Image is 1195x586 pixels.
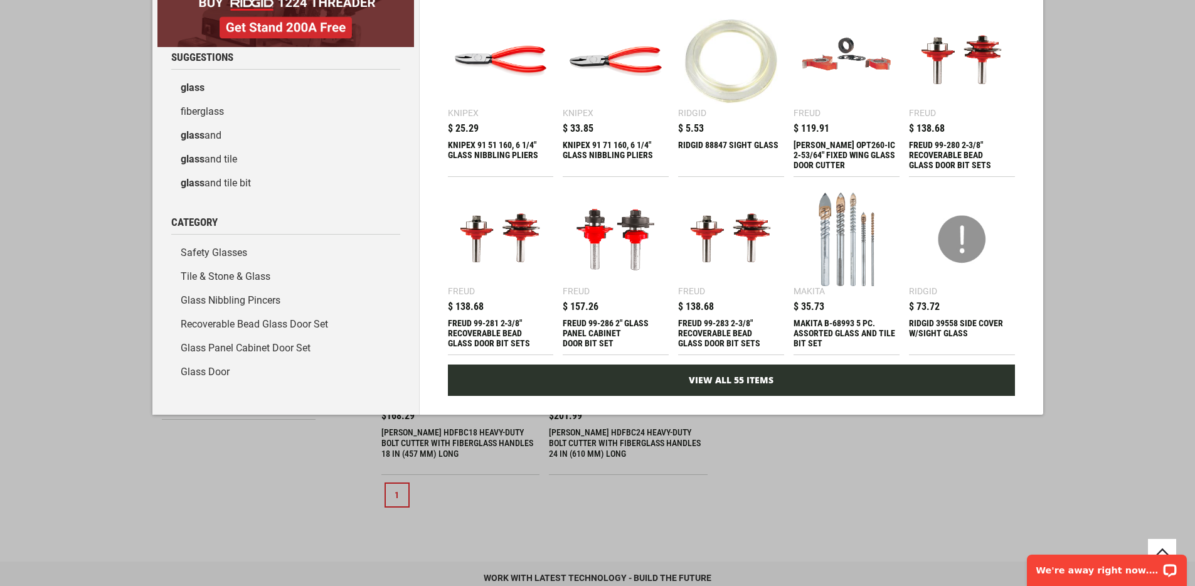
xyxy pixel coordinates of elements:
[909,109,936,117] div: Freud
[171,241,400,265] a: Safety Glasses
[909,287,937,296] div: Ridgid
[181,129,204,141] b: glass
[678,109,706,117] div: Ridgid
[448,140,554,170] div: KNIPEX 91 51 160, 6 1/4
[563,124,593,134] span: $ 33.85
[563,109,593,117] div: Knipex
[909,124,945,134] span: $ 138.68
[678,302,714,312] span: $ 138.68
[181,153,204,165] b: glass
[909,186,1015,354] a: RIDGID 39558 SIDE COVER W/SIGHT GLASS Ridgid $ 73.72 RIDGID 39558 SIDE COVER W/SIGHT GLASS
[1019,546,1195,586] iframe: LiveChat chat widget
[678,186,784,354] a: FREUD 99-283 2‑3/8 Freud $ 138.68 FREUD 99-283 2‑3/8" RECOVERABLE BEAD GLASS DOOR BIT SETS
[800,193,893,286] img: MAKITA B-68993 5 PC. ASSORTED GLASS AND TILE BIT SET
[684,14,778,108] img: RIDGID 88847 SIGHT GLASS
[563,186,669,354] a: FREUD 99-286 2 Freud $ 157.26 FREUD 99-286 2" GLASS PANEL CABINET DOOR BIT SET
[563,302,598,312] span: $ 157.26
[678,140,784,170] div: RIDGID 88847 SIGHT GLASS
[800,14,893,108] img: FREUD OPT260-IC 2‑53/64
[794,186,900,354] a: MAKITA B-68993 5 PC. ASSORTED GLASS AND TILE BIT SET Makita $ 35.73 MAKITA B-68993 5 PC. ASSORTED...
[794,124,829,134] span: $ 119.91
[171,76,400,100] a: glass
[181,82,204,93] b: glass
[171,100,400,124] a: fiberglass
[448,302,484,312] span: $ 138.68
[563,140,669,170] div: KNIPEX 91 71 160, 6 1/4
[909,8,1015,176] a: FREUD 99-280 2‑3/8 Freud $ 138.68 FREUD 99-280 2‑3/8" RECOVERABLE BEAD GLASS DOOR BIT SETS
[448,124,479,134] span: $ 25.29
[794,140,900,170] div: FREUD OPT260-IC 2‑53/64
[171,52,233,63] span: Suggestions
[448,186,554,354] a: FREUD 99-281 2‑3/8 Freud $ 138.68 FREUD 99-281 2‑3/8" RECOVERABLE BEAD GLASS DOOR BIT SETS
[181,177,204,189] b: glass
[171,265,400,289] a: Tile & Stone & Glass
[448,8,554,176] a: KNIPEX 91 51 160, 6 1/4 Knipex $ 25.29 KNIPEX 91 51 160, 6 1/4" GLASS NIBBLING PLIERS
[909,140,1015,170] div: FREUD 99-280 2‑3/8
[563,287,590,296] div: Freud
[569,193,662,286] img: FREUD 99-286 2
[171,124,400,147] a: glassand
[448,109,479,117] div: Knipex
[794,318,900,348] div: MAKITA B-68993 5 PC. ASSORTED GLASS AND TILE BIT SET
[678,124,704,134] span: $ 5.53
[794,8,900,176] a: FREUD OPT260-IC 2‑53/64 Freud $ 119.91 [PERSON_NAME] OPT260-IC 2‑53/64" FIXED WING GLASS DOOR CUTTER
[909,318,1015,348] div: RIDGID 39558 SIDE COVER W/SIGHT GLASS
[448,287,475,296] div: Freud
[569,14,662,108] img: KNIPEX 91 71 160, 6 1/4
[171,171,400,195] a: glassand tile bit
[684,193,778,286] img: FREUD 99-283 2‑3/8
[678,287,705,296] div: Freud
[171,217,218,228] span: Category
[454,14,548,108] img: KNIPEX 91 51 160, 6 1/4
[678,318,784,348] div: FREUD 99-283 2‑3/8
[171,312,400,336] a: Recoverable Bead Glass Door Set
[915,14,1009,108] img: FREUD 99-280 2‑3/8
[678,8,784,176] a: RIDGID 88847 SIGHT GLASS Ridgid $ 5.53 RIDGID 88847 SIGHT GLASS
[794,302,824,312] span: $ 35.73
[563,8,669,176] a: KNIPEX 91 71 160, 6 1/4 Knipex $ 33.85 KNIPEX 91 71 160, 6 1/4" GLASS NIBBLING PLIERS
[171,289,400,312] a: Glass Nibbling Pincers
[794,287,825,296] div: Makita
[915,193,1009,286] img: RIDGID 39558 SIDE COVER W/SIGHT GLASS
[563,318,669,348] div: FREUD 99-286 2
[448,365,1015,396] a: View All 55 Items
[448,318,554,348] div: FREUD 99-281 2‑3/8
[909,302,940,312] span: $ 73.72
[454,193,548,286] img: FREUD 99-281 2‑3/8
[171,147,400,171] a: glassand tile
[171,360,400,384] a: Glass Door
[794,109,821,117] div: Freud
[171,336,400,360] a: Glass Panel Cabinet Door Set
